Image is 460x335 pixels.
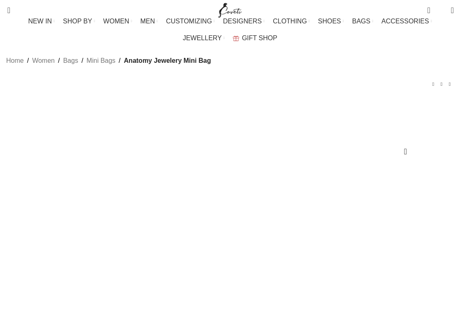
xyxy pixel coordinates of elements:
span: CUSTOMIZING [166,17,212,25]
a: CUSTOMIZING [166,13,215,30]
a: JEWELLERY [183,30,225,46]
span: DESIGNERS [223,17,262,25]
span: 0 [428,4,434,10]
span: ACCESSORIES [381,17,429,25]
span: SHOP BY [63,17,92,25]
a: MEN [140,13,158,30]
a: Women [32,55,55,66]
a: Search [2,2,10,18]
span: CLOTHING [273,17,307,25]
a: ACCESSORIES [381,13,432,30]
a: CLOTHING [273,13,310,30]
div: My Wishlist [437,2,445,18]
span: Anatomy Jewelery Mini Bag [124,55,211,66]
a: GIFT SHOP [233,30,277,46]
a: Mini Bags [86,55,115,66]
span: BAGS [352,17,370,25]
span: NEW IN [28,17,52,25]
span: WOMEN [103,17,129,25]
a: Home [6,55,24,66]
a: Next product [446,80,454,88]
a: DESIGNERS [223,13,265,30]
a: NEW IN [28,13,55,30]
a: WOMEN [103,13,132,30]
a: SHOP BY [63,13,95,30]
a: SHOES [318,13,344,30]
a: 0 [423,2,434,18]
span: GIFT SHOP [242,34,277,42]
a: Previous product [429,80,437,88]
span: MEN [140,17,155,25]
img: GiftBag [233,36,239,41]
div: Main navigation [2,13,458,46]
nav: Breadcrumb [6,55,211,66]
span: SHOES [318,17,341,25]
span: JEWELLERY [183,34,222,42]
a: Bags [63,55,78,66]
a: Site logo [216,6,244,13]
a: BAGS [352,13,373,30]
span: 0 [438,8,444,14]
